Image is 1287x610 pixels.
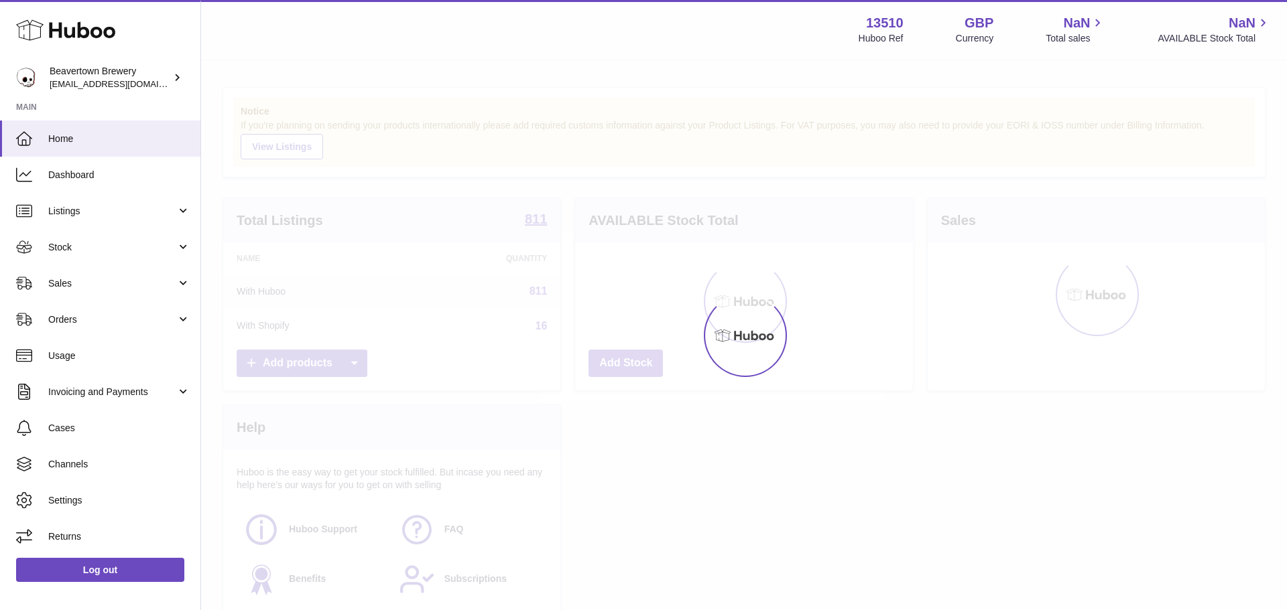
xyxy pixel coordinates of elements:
span: Listings [48,205,176,218]
span: Returns [48,530,190,543]
a: Log out [16,558,184,582]
strong: GBP [965,14,993,32]
span: Invoicing and Payments [48,386,176,398]
div: Huboo Ref [859,32,904,45]
span: Sales [48,277,176,290]
a: NaN AVAILABLE Stock Total [1158,14,1271,45]
span: NaN [1063,14,1090,32]
div: Currency [956,32,994,45]
div: Beavertown Brewery [50,65,170,90]
span: NaN [1229,14,1255,32]
span: Channels [48,458,190,471]
span: Cases [48,422,190,435]
a: NaN Total sales [1046,14,1105,45]
span: Home [48,133,190,145]
strong: 13510 [866,14,904,32]
span: AVAILABLE Stock Total [1158,32,1271,45]
span: Orders [48,313,176,326]
span: Total sales [1046,32,1105,45]
span: Dashboard [48,169,190,181]
img: internalAdmin-13510@internal.huboo.com [16,68,36,88]
span: Settings [48,494,190,507]
span: [EMAIL_ADDRESS][DOMAIN_NAME] [50,78,197,89]
span: Usage [48,350,190,362]
span: Stock [48,241,176,254]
